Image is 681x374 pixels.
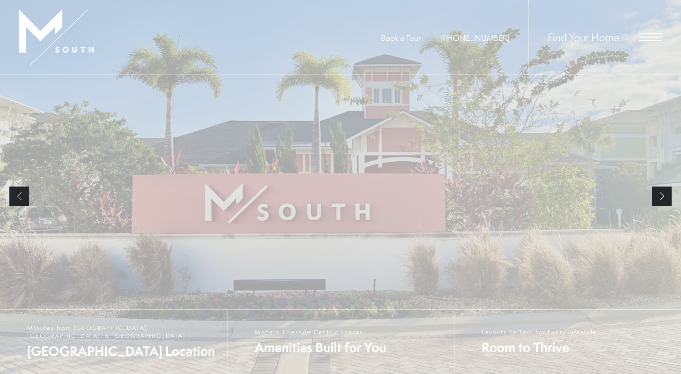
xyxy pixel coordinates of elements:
span: Minutes from [GEOGRAPHIC_DATA], [GEOGRAPHIC_DATA], & [GEOGRAPHIC_DATA] [27,324,218,340]
a: Layouts Perfect For Every Lifestyle [454,310,681,374]
a: Modern Lifestyle Centric Spaces [227,310,454,374]
a: Find Your Home [548,30,619,45]
span: Modern Lifestyle Centric Spaces [255,328,386,336]
span: [PHONE_NUMBER] [440,32,510,43]
a: Next [652,187,672,206]
span: Amenities Built for You [255,338,386,356]
button: Open Menu [639,33,662,41]
span: Room to Thrive [482,338,597,356]
span: Layouts Perfect For Every Lifestyle [482,328,597,336]
span: [GEOGRAPHIC_DATA] Location [27,342,218,360]
a: Call Us at 813-570-8014 [440,32,510,43]
img: MSouth [19,9,94,66]
a: Previous [9,187,29,206]
a: Book a Tour [381,32,421,43]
